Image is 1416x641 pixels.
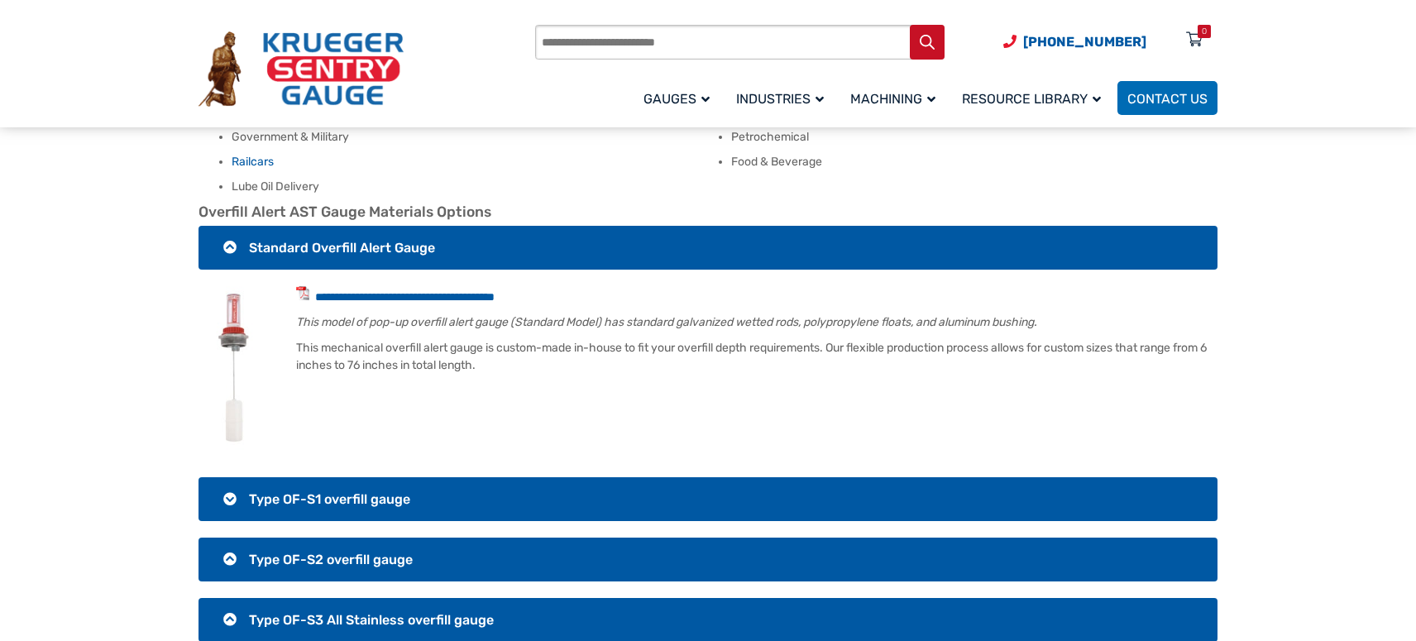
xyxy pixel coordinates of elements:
a: Resource Library [952,79,1117,117]
span: [PHONE_NUMBER] [1023,34,1146,50]
img: Standard Overfill Alert Gauge [199,286,276,452]
li: Petrochemical [731,129,1217,146]
em: This model of pop-up overfill alert gauge (Standard Model) has standard galvanized wetted rods, p... [296,315,1037,329]
p: This mechanical overfill alert gauge is custom-made in-house to fit your overfill depth requireme... [199,339,1217,374]
span: Machining [850,91,935,107]
span: Gauges [643,91,710,107]
a: Machining [840,79,952,117]
div: 0 [1202,25,1207,38]
span: Contact Us [1127,91,1208,107]
span: Standard Overfill Alert Gauge [249,240,435,256]
li: Food & Beverage [731,154,1217,170]
li: Lube Oil Delivery [232,179,718,195]
span: Resource Library [962,91,1101,107]
span: Type OF-S2 overfill gauge [249,552,413,567]
a: Phone Number (920) 434-8860 [1003,31,1146,52]
span: Industries [736,91,824,107]
a: Industries [726,79,840,117]
li: Government & Military [232,129,718,146]
span: Type OF-S3 All Stainless overfill gauge [249,612,494,628]
img: Krueger Sentry Gauge [199,31,404,108]
a: Railcars [232,155,274,169]
a: Gauges [634,79,726,117]
span: Type OF-S1 overfill gauge [249,491,410,507]
a: Contact Us [1117,81,1217,115]
h2: Overfill Alert AST Gauge Materials Options [199,203,1217,222]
